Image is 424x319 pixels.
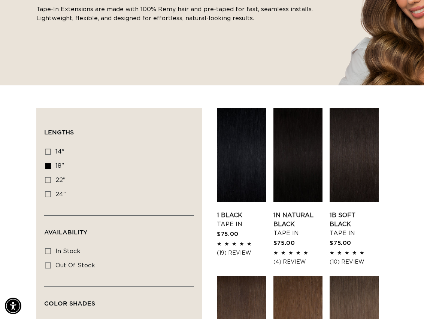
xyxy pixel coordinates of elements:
[44,129,74,136] span: Lengths
[44,216,194,243] summary: Availability (0 selected)
[36,5,321,23] p: Tape-In Extensions are made with 100% Remy hair and pre-taped for fast, seamless installs. Lightw...
[44,300,95,307] span: Color Shades
[55,262,95,268] span: Out of stock
[5,298,21,314] div: Accessibility Menu
[330,211,379,238] a: 1B Soft Black Tape In
[55,177,66,183] span: 22"
[55,149,64,155] span: 14"
[44,287,194,314] summary: Color Shades (0 selected)
[217,211,266,229] a: 1 Black Tape In
[55,163,64,169] span: 18"
[273,211,322,238] a: 1N Natural Black Tape In
[44,116,194,143] summary: Lengths (0 selected)
[44,229,87,236] span: Availability
[55,191,66,197] span: 24"
[55,248,81,254] span: In stock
